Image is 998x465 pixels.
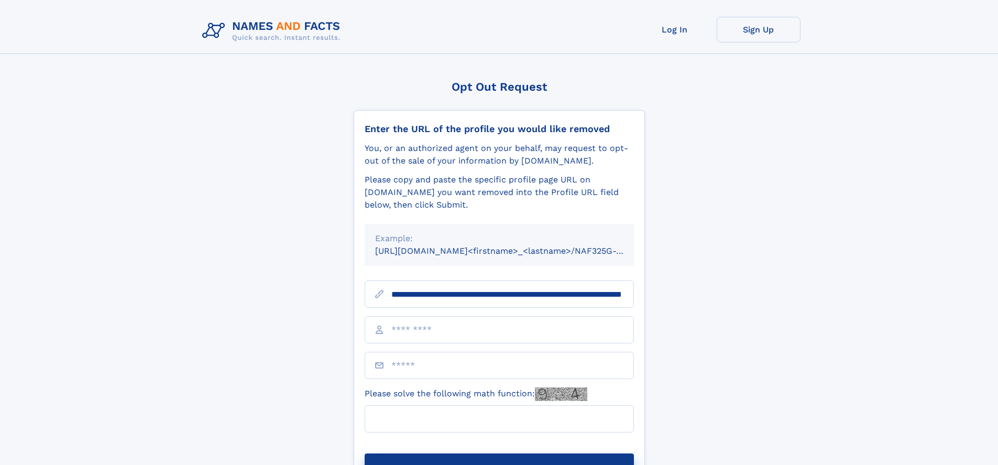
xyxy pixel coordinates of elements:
[365,174,634,211] div: Please copy and paste the specific profile page URL on [DOMAIN_NAME] you want removed into the Pr...
[375,232,623,245] div: Example:
[633,17,717,42] a: Log In
[354,80,645,93] div: Opt Out Request
[717,17,800,42] a: Sign Up
[365,123,634,135] div: Enter the URL of the profile you would like removed
[375,246,654,256] small: [URL][DOMAIN_NAME]<firstname>_<lastname>/NAF325G-xxxxxxxx
[365,142,634,167] div: You, or an authorized agent on your behalf, may request to opt-out of the sale of your informatio...
[365,387,587,401] label: Please solve the following math function:
[198,17,349,45] img: Logo Names and Facts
